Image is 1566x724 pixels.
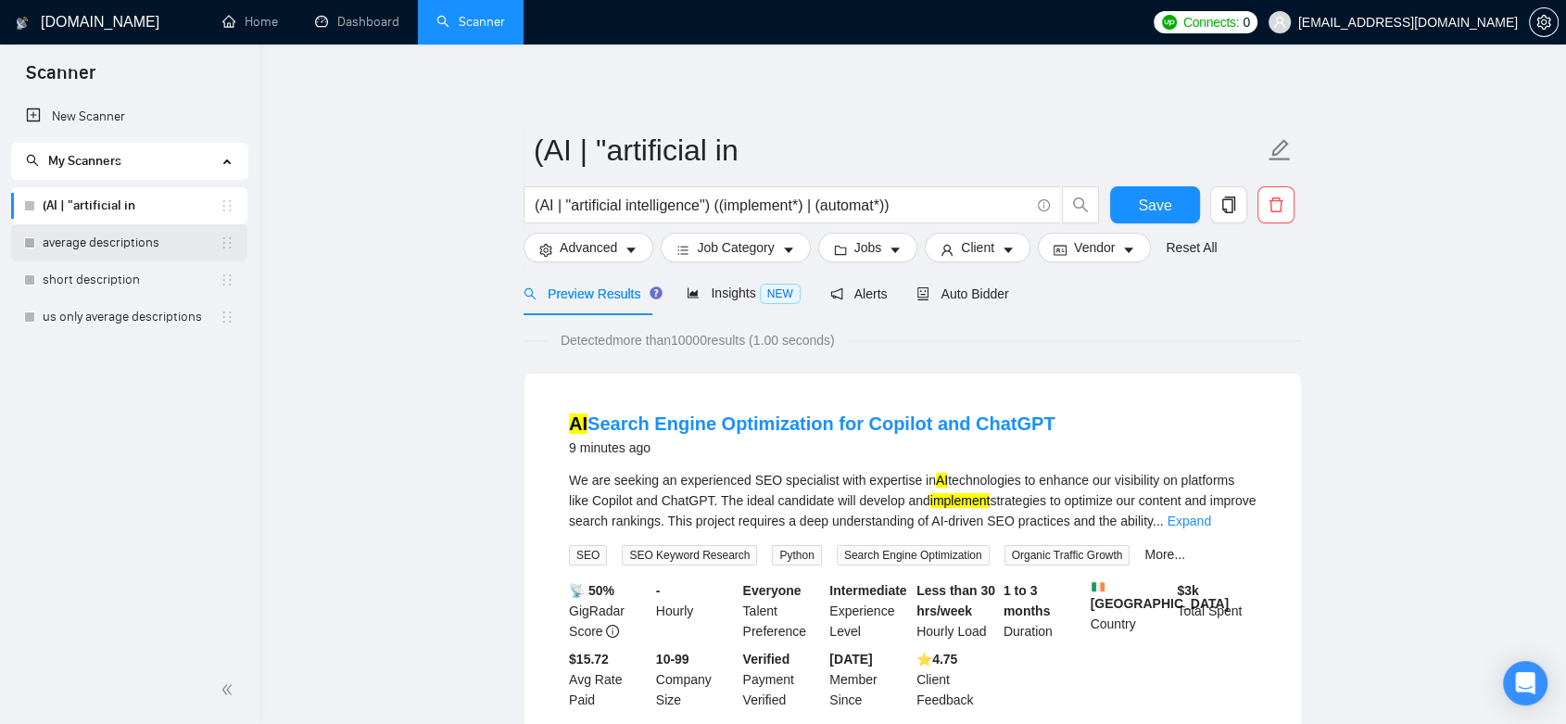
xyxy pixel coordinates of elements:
[1004,545,1130,565] span: Organic Traffic Growth
[782,243,795,257] span: caret-down
[916,287,929,300] span: robot
[606,625,619,638] span: info-circle
[961,237,994,258] span: Client
[1054,243,1067,257] span: idcard
[1166,237,1217,258] a: Reset All
[925,233,1030,262] button: userClientcaret-down
[220,310,234,324] span: holder
[1038,233,1151,262] button: idcardVendorcaret-down
[48,153,121,169] span: My Scanners
[854,237,882,258] span: Jobs
[1177,583,1198,598] b: $ 3k
[220,273,234,287] span: holder
[913,580,1000,641] div: Hourly Load
[1063,197,1098,213] span: search
[687,286,800,300] span: Insights
[687,286,700,299] span: area-chart
[697,237,774,258] span: Job Category
[1122,243,1135,257] span: caret-down
[1110,186,1200,223] button: Save
[1004,583,1051,618] b: 1 to 3 months
[1162,15,1177,30] img: upwork-logo.png
[648,285,664,301] div: Tooltip anchor
[26,154,39,167] span: search
[1038,199,1050,211] span: info-circle
[569,413,1055,434] a: AISearch Engine Optimization for Copilot and ChatGPT
[1091,580,1230,611] b: [GEOGRAPHIC_DATA]
[524,287,537,300] span: search
[830,287,843,300] span: notification
[829,583,906,598] b: Intermediate
[656,652,689,667] b: 10-99
[11,98,247,135] li: New Scanner
[830,286,888,301] span: Alerts
[1144,547,1185,562] a: More...
[916,583,995,618] b: Less than 30 hrs/week
[1273,16,1286,29] span: user
[534,127,1264,173] input: Scanner name...
[1243,12,1250,32] span: 0
[560,237,617,258] span: Advanced
[818,233,918,262] button: folderJobscaret-down
[1074,237,1115,258] span: Vendor
[941,243,953,257] span: user
[1268,138,1292,162] span: edit
[43,224,220,261] a: average descriptions
[43,187,220,224] a: (AI | "artificial in
[622,545,757,565] span: SEO Keyword Research
[26,98,233,135] a: New Scanner
[930,493,991,508] mark: implement
[565,580,652,641] div: GigRadar Score
[625,243,638,257] span: caret-down
[1257,186,1294,223] button: delete
[826,649,913,710] div: Member Since
[524,286,657,301] span: Preview Results
[1002,243,1015,257] span: caret-down
[569,470,1257,531] div: We are seeking an experienced SEO specialist with expertise in technologies to enhance our visibi...
[652,580,739,641] div: Hourly
[656,583,661,598] b: -
[220,235,234,250] span: holder
[661,233,810,262] button: barsJob Categorycaret-down
[11,224,247,261] li: average descriptions
[11,298,247,336] li: us only average descriptions
[1087,580,1174,641] div: Country
[916,286,1008,301] span: Auto Bidder
[1173,580,1260,641] div: Total Spent
[1153,514,1164,528] span: ...
[829,652,872,667] b: [DATE]
[221,680,239,699] span: double-left
[1529,7,1559,37] button: setting
[1258,197,1294,213] span: delete
[548,330,848,350] span: Detected more than 10000 results (1.00 seconds)
[1183,12,1239,32] span: Connects:
[652,649,739,710] div: Company Size
[569,437,1055,459] div: 9 minutes ago
[913,649,1000,710] div: Client Feedback
[220,198,234,213] span: holder
[569,413,587,434] mark: AI
[1092,580,1105,593] img: 🇮🇪
[11,59,110,98] span: Scanner
[1138,194,1171,217] span: Save
[539,243,552,257] span: setting
[837,545,990,565] span: Search Engine Optimization
[916,652,957,667] b: ⭐️ 4.75
[760,284,801,304] span: NEW
[772,545,821,565] span: Python
[739,580,827,641] div: Talent Preference
[315,14,399,30] a: dashboardDashboard
[16,8,29,38] img: logo
[524,233,653,262] button: settingAdvancedcaret-down
[436,14,505,30] a: searchScanner
[676,243,689,257] span: bars
[739,649,827,710] div: Payment Verified
[569,583,614,598] b: 📡 50%
[889,243,902,257] span: caret-down
[1210,186,1247,223] button: copy
[936,473,948,488] mark: AI
[1168,514,1211,528] a: Expand
[569,545,607,565] span: SEO
[535,194,1029,217] input: Search Freelance Jobs...
[743,583,802,598] b: Everyone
